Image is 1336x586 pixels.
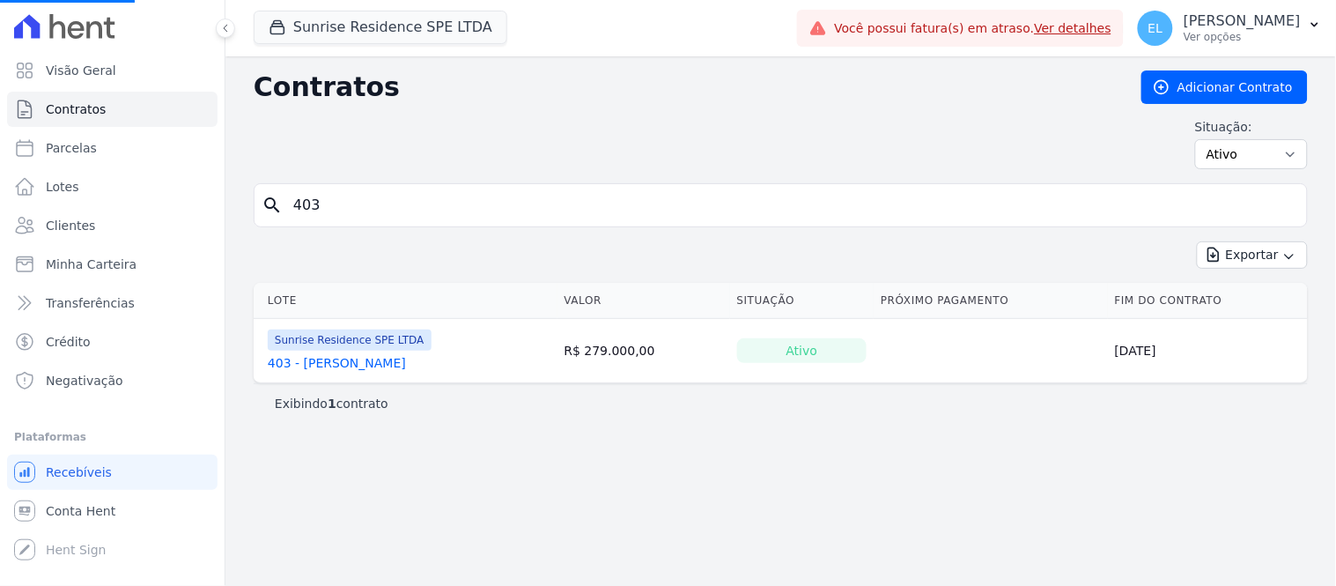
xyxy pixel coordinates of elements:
[1195,118,1308,136] label: Situação:
[1184,30,1301,44] p: Ver opções
[46,100,106,118] span: Contratos
[1141,70,1308,104] a: Adicionar Contrato
[1124,4,1336,53] button: EL [PERSON_NAME] Ver opções
[46,217,95,234] span: Clientes
[1035,21,1112,35] a: Ver detalhes
[7,208,218,243] a: Clientes
[14,427,210,448] div: Plataformas
[7,169,218,204] a: Lotes
[557,319,730,383] td: R$ 279.000,00
[275,395,388,412] p: Exibindo contrato
[1108,283,1308,319] th: Fim do Contrato
[46,139,97,157] span: Parcelas
[254,283,557,319] th: Lote
[7,53,218,88] a: Visão Geral
[7,92,218,127] a: Contratos
[46,62,116,79] span: Visão Geral
[283,188,1300,223] input: Buscar por nome do lote
[874,283,1108,319] th: Próximo Pagamento
[730,283,875,319] th: Situação
[1197,241,1308,269] button: Exportar
[7,286,218,321] a: Transferências
[46,333,91,351] span: Crédito
[268,330,432,351] span: Sunrise Residence SPE LTDA
[46,502,115,520] span: Conta Hent
[737,338,867,363] div: Ativo
[834,19,1111,38] span: Você possui fatura(s) em atraso.
[46,178,79,196] span: Lotes
[46,256,137,273] span: Minha Carteira
[1108,319,1308,383] td: [DATE]
[328,397,336,411] b: 1
[46,372,123,389] span: Negativação
[7,324,218,360] a: Crédito
[1184,12,1301,30] p: [PERSON_NAME]
[268,354,406,372] a: 403 - [PERSON_NAME]
[254,11,507,44] button: Sunrise Residence SPE LTDA
[46,464,112,481] span: Recebíveis
[7,130,218,166] a: Parcelas
[7,363,218,398] a: Negativação
[254,71,1113,103] h2: Contratos
[1148,22,1163,34] span: EL
[7,493,218,529] a: Conta Hent
[262,195,283,216] i: search
[46,294,135,312] span: Transferências
[557,283,730,319] th: Valor
[7,455,218,490] a: Recebíveis
[7,247,218,282] a: Minha Carteira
